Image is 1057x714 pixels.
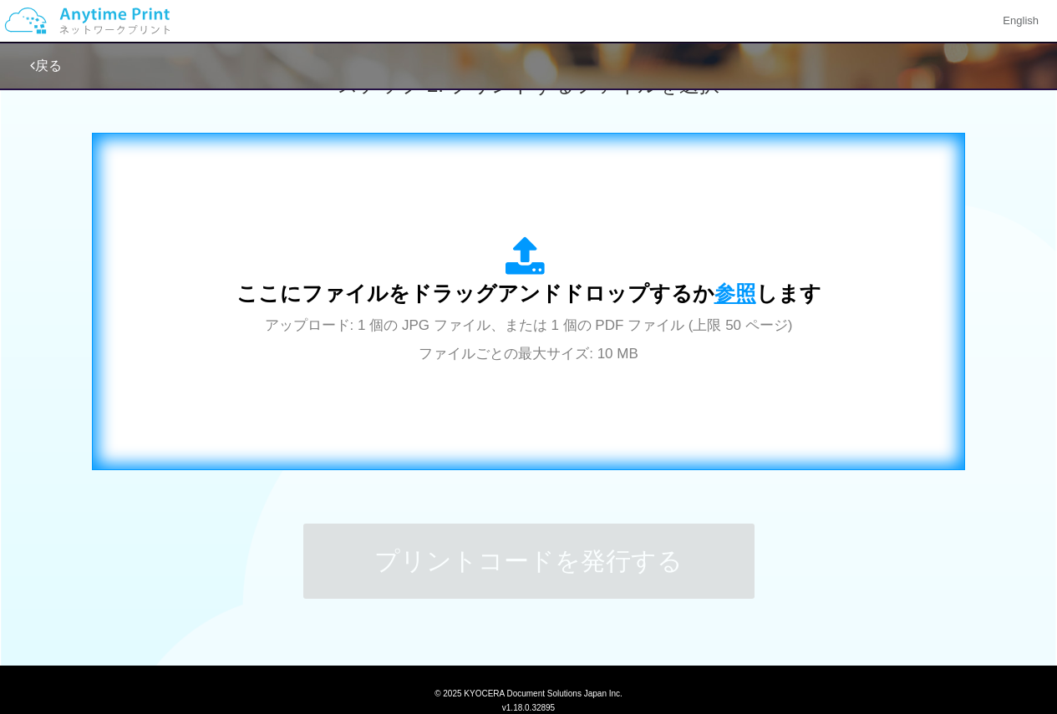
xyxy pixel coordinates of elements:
span: ステップ 2: プリントするファイルを選択 [338,73,719,96]
span: v1.18.0.32895 [502,702,555,712]
span: アップロード: 1 個の JPG ファイル、または 1 個の PDF ファイル (上限 50 ページ) ファイルごとの最大サイズ: 10 MB [265,317,793,362]
a: 戻る [30,58,62,73]
span: © 2025 KYOCERA Document Solutions Japan Inc. [434,687,623,698]
button: プリントコードを発行する [303,524,755,599]
span: 参照 [714,281,756,305]
span: ここにファイルをドラッグアンドドロップするか します [236,281,821,305]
